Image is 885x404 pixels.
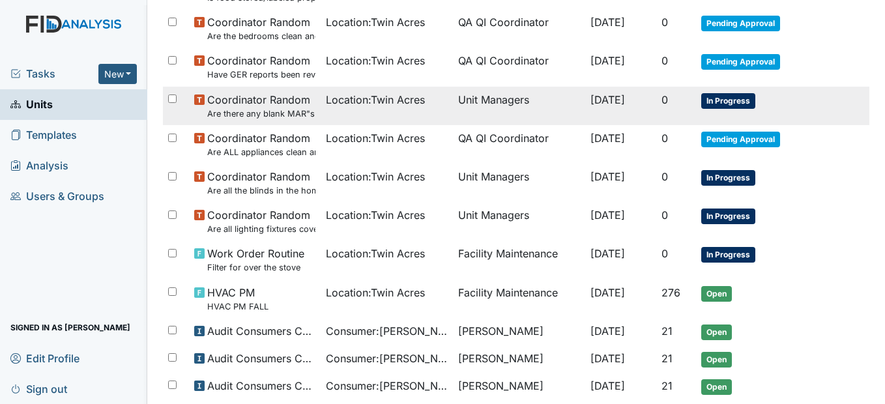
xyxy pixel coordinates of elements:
span: Coordinator Random Are there any blank MAR"s [207,92,315,120]
span: Sign out [10,379,67,399]
td: Facility Maintenance [453,280,585,318]
span: Audit Consumers Charts [207,351,316,366]
span: Coordinator Random Are all the blinds in the home operational and clean? [207,169,316,197]
span: Open [701,286,732,302]
span: 0 [661,16,668,29]
span: [DATE] [590,170,625,183]
span: Location : Twin Acres [326,207,425,223]
span: Coordinator Random Are all lighting fixtures covered and free of debris? [207,207,316,235]
span: Consumer : [PERSON_NAME] [326,351,448,366]
td: Facility Maintenance [453,240,585,279]
span: Location : Twin Acres [326,14,425,30]
span: Location : Twin Acres [326,285,425,300]
span: [DATE] [590,379,625,392]
td: Unit Managers [453,164,585,202]
span: 0 [661,54,668,67]
td: [PERSON_NAME] [453,345,585,373]
small: Are ALL appliances clean and working properly? [207,146,316,158]
span: 0 [661,170,668,183]
span: 0 [661,132,668,145]
span: Location : Twin Acres [326,92,425,108]
td: [PERSON_NAME] [453,373,585,400]
small: Filter for over the stove [207,261,304,274]
span: Location : Twin Acres [326,53,425,68]
span: [DATE] [590,16,625,29]
span: Signed in as [PERSON_NAME] [10,317,130,338]
span: [DATE] [590,132,625,145]
span: [DATE] [590,209,625,222]
span: Coordinator Random Have GER reports been reviewed by managers within 72 hours of occurrence? [207,53,316,81]
span: Open [701,325,732,340]
span: Pending Approval [701,16,780,31]
td: Unit Managers [453,202,585,240]
span: In Progress [701,247,755,263]
span: 21 [661,352,673,365]
span: Users & Groups [10,186,104,207]
span: Analysis [10,156,68,176]
span: [DATE] [590,286,625,299]
span: [DATE] [590,93,625,106]
span: Coordinator Random Are ALL appliances clean and working properly? [207,130,316,158]
span: HVAC PM HVAC PM FALL [207,285,268,313]
span: In Progress [701,170,755,186]
small: Are the bedrooms clean and in good repair? [207,30,316,42]
span: [DATE] [590,247,625,260]
small: Have GER reports been reviewed by managers within 72 hours of occurrence? [207,68,316,81]
td: [PERSON_NAME] [453,318,585,345]
span: 276 [661,286,680,299]
span: Location : Twin Acres [326,130,425,146]
span: [DATE] [590,54,625,67]
span: Audit Consumers Charts [207,378,316,394]
span: Pending Approval [701,132,780,147]
span: Units [10,94,53,115]
span: Consumer : [PERSON_NAME] [326,323,448,339]
td: QA QI Coordinator [453,125,585,164]
span: In Progress [701,209,755,224]
span: Audit Consumers Charts [207,323,316,339]
span: Location : Twin Acres [326,246,425,261]
span: Location : Twin Acres [326,169,425,184]
span: Pending Approval [701,54,780,70]
span: 0 [661,247,668,260]
td: Unit Managers [453,87,585,125]
small: Are all the blinds in the home operational and clean? [207,184,316,197]
span: Templates [10,125,77,145]
small: Are all lighting fixtures covered and free of debris? [207,223,316,235]
span: Open [701,352,732,368]
a: Tasks [10,66,98,81]
span: Consumer : [PERSON_NAME] [326,378,448,394]
span: In Progress [701,93,755,109]
small: Are there any blank MAR"s [207,108,315,120]
span: Coordinator Random Are the bedrooms clean and in good repair? [207,14,316,42]
span: 0 [661,93,668,106]
td: QA QI Coordinator [453,9,585,48]
span: 21 [661,325,673,338]
span: [DATE] [590,352,625,365]
span: 0 [661,209,668,222]
td: QA QI Coordinator [453,48,585,86]
span: Open [701,379,732,395]
span: 21 [661,379,673,392]
span: [DATE] [590,325,625,338]
small: HVAC PM FALL [207,300,268,313]
button: New [98,64,138,84]
span: Work Order Routine Filter for over the stove [207,246,304,274]
span: Edit Profile [10,348,80,368]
